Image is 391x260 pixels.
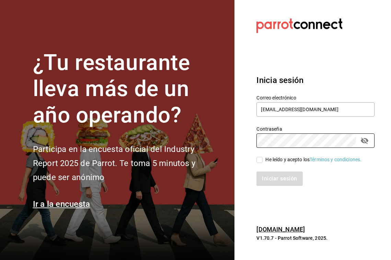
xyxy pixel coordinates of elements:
[256,235,375,241] p: V1.70.7 - Parrot Software, 2025.
[265,156,361,163] div: He leído y acepto los
[33,199,90,209] a: Ir a la encuesta
[256,226,305,233] a: [DOMAIN_NAME]
[256,102,375,117] input: Ingresa tu correo electrónico
[256,95,375,100] label: Correo electrónico
[256,126,375,131] label: Contraseña
[256,74,375,86] h3: Inicia sesión
[33,142,218,184] h2: Participa en la encuesta oficial del Industry Report 2025 de Parrot. Te toma 5 minutos y puede se...
[359,135,370,146] button: passwordField
[33,50,218,129] h1: ¿Tu restaurante lleva más de un año operando?
[310,157,361,162] a: Términos y condiciones.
